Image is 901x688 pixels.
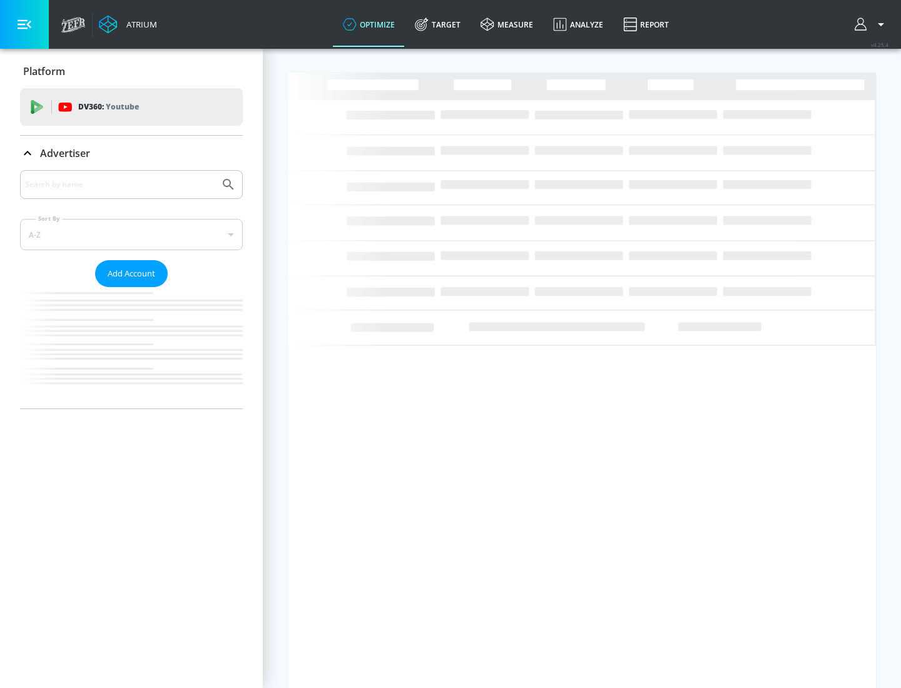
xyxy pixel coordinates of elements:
a: measure [471,2,543,47]
p: Platform [23,64,65,78]
p: Youtube [106,100,139,113]
p: Advertiser [40,146,90,160]
a: Target [405,2,471,47]
div: A-Z [20,219,243,250]
span: v 4.25.4 [871,41,888,48]
div: DV360: Youtube [20,88,243,126]
div: Atrium [121,19,157,30]
div: Platform [20,54,243,89]
nav: list of Advertiser [20,287,243,408]
div: Advertiser [20,170,243,408]
a: Analyze [543,2,613,47]
input: Search by name [25,176,215,193]
div: Advertiser [20,136,243,171]
a: optimize [333,2,405,47]
a: Atrium [99,15,157,34]
p: DV360: [78,100,139,114]
button: Add Account [95,260,168,287]
span: Add Account [108,266,155,281]
a: Report [613,2,679,47]
label: Sort By [36,215,63,223]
